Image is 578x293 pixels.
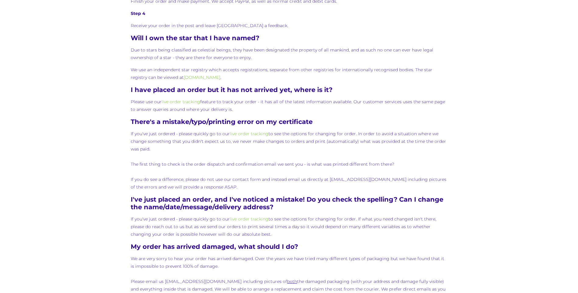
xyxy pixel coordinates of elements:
[131,130,447,191] p: If you've just ordered - please quickly go to our to see the options for changing for order. In o...
[131,86,447,94] h4: I have placed an order but it has not arrived yet, where is it?
[131,22,447,30] p: Receive your order in the post and leave [GEOGRAPHIC_DATA] a feedback.
[131,215,447,238] p: If you've just ordered - please quickly go to our to see the options for changing for order. If w...
[287,279,297,284] u: both
[230,131,268,136] a: live order tracking
[184,75,220,80] a: [DOMAIN_NAME]
[230,216,268,222] a: live order tracking
[131,98,447,113] p: Please use our feature to track your order - it has all of the latest information available. Our ...
[131,66,447,81] p: We use an independent star registry which accepts registrations, separate from other registries f...
[131,46,447,62] p: Due to stars being classified as celestial beings, they have been designated the property of all ...
[131,11,145,16] b: Step 4
[161,99,200,104] a: live order tracking
[131,118,447,125] h4: There's a mistake/typo/printing error on my certificate
[131,34,447,42] h4: Will I own the star that I have named?
[131,243,447,250] h4: My order has arrived damaged, what should I do?
[131,196,447,211] h4: I've just placed an order, and I've noticed a mistake! Do you check the spelling? Can I change th...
